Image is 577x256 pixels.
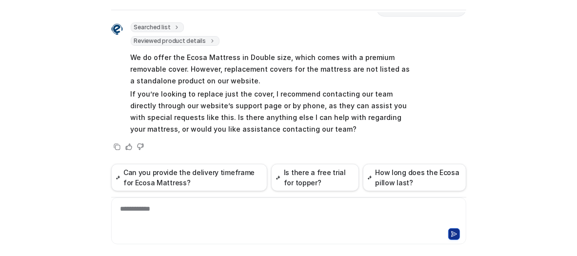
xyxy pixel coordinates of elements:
[131,52,416,87] p: We do offer the Ecosa Mattress in Double size, which comes with a premium removable cover. Howeve...
[271,164,358,191] button: Is there a free trial for topper?
[363,164,466,191] button: How long does the Ecosa pillow last?
[111,164,268,191] button: Can you provide the delivery timeframe for Ecosa Mattress?
[131,22,184,32] span: Searched list
[131,36,219,46] span: Reviewed product details
[111,23,123,35] img: Widget
[131,88,416,135] p: If you’re looking to replace just the cover, I recommend contacting our team directly through our...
